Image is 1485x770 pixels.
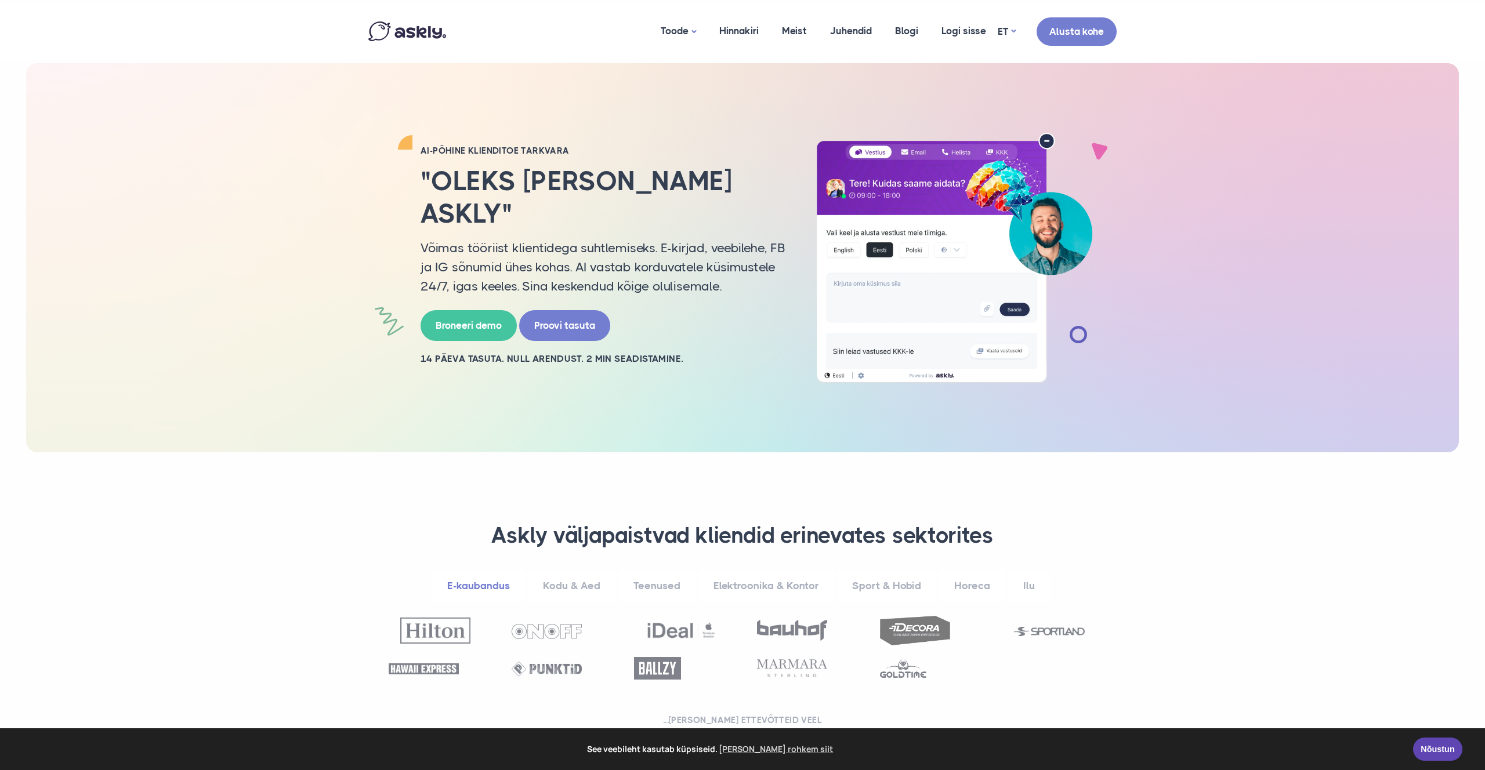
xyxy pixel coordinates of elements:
h3: Askly väljapaistvad kliendid erinevates sektorites [383,522,1102,550]
img: Goldtime [880,659,927,678]
img: Ideal [646,617,716,644]
a: Meist [770,3,818,59]
a: Hinnakiri [708,3,770,59]
img: Ballzy [634,657,681,680]
a: Ilu [1008,570,1050,602]
img: Hawaii Express [389,663,459,674]
a: Nõustun [1413,738,1462,761]
img: Askly [368,21,446,41]
a: Broneeri demo [421,310,517,341]
a: learn more about cookies [718,740,835,758]
h2: "Oleks [PERSON_NAME] Askly" [421,165,786,229]
img: OnOff [512,624,582,639]
img: Marmara Sterling [757,659,827,677]
a: Sport & Hobid [837,570,936,602]
a: Alusta kohe [1037,17,1117,46]
p: Võimas tööriist klientidega suhtlemiseks. E-kirjad, veebilehe, FB ja IG sõnumid ühes kohas. AI va... [421,238,786,296]
a: Teenused [618,570,696,602]
a: Kodu & Aed [528,570,615,602]
img: Sportland [1014,627,1084,636]
img: AI multilingual chat [803,133,1105,383]
h2: 14 PÄEVA TASUTA. NULL ARENDUST. 2 MIN SEADISTAMINE. [421,353,786,365]
a: Horeca [939,570,1005,602]
h2: ...[PERSON_NAME] ettevõtteid veel [383,714,1102,726]
a: Toode [649,3,708,60]
a: Elektroonika & Kontor [698,570,834,602]
a: Proovi tasuta [519,310,610,341]
span: See veebileht kasutab küpsiseid. [17,740,1405,758]
img: Hilton [400,618,470,644]
a: Juhendid [818,3,883,59]
a: E-kaubandus [432,570,525,602]
a: Logi sisse [930,3,998,59]
a: ET [998,23,1016,40]
h2: AI-PÕHINE KLIENDITOE TARKVARA [421,145,786,157]
img: Bauhof [757,620,827,641]
a: Blogi [883,3,930,59]
img: Punktid [512,662,582,676]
